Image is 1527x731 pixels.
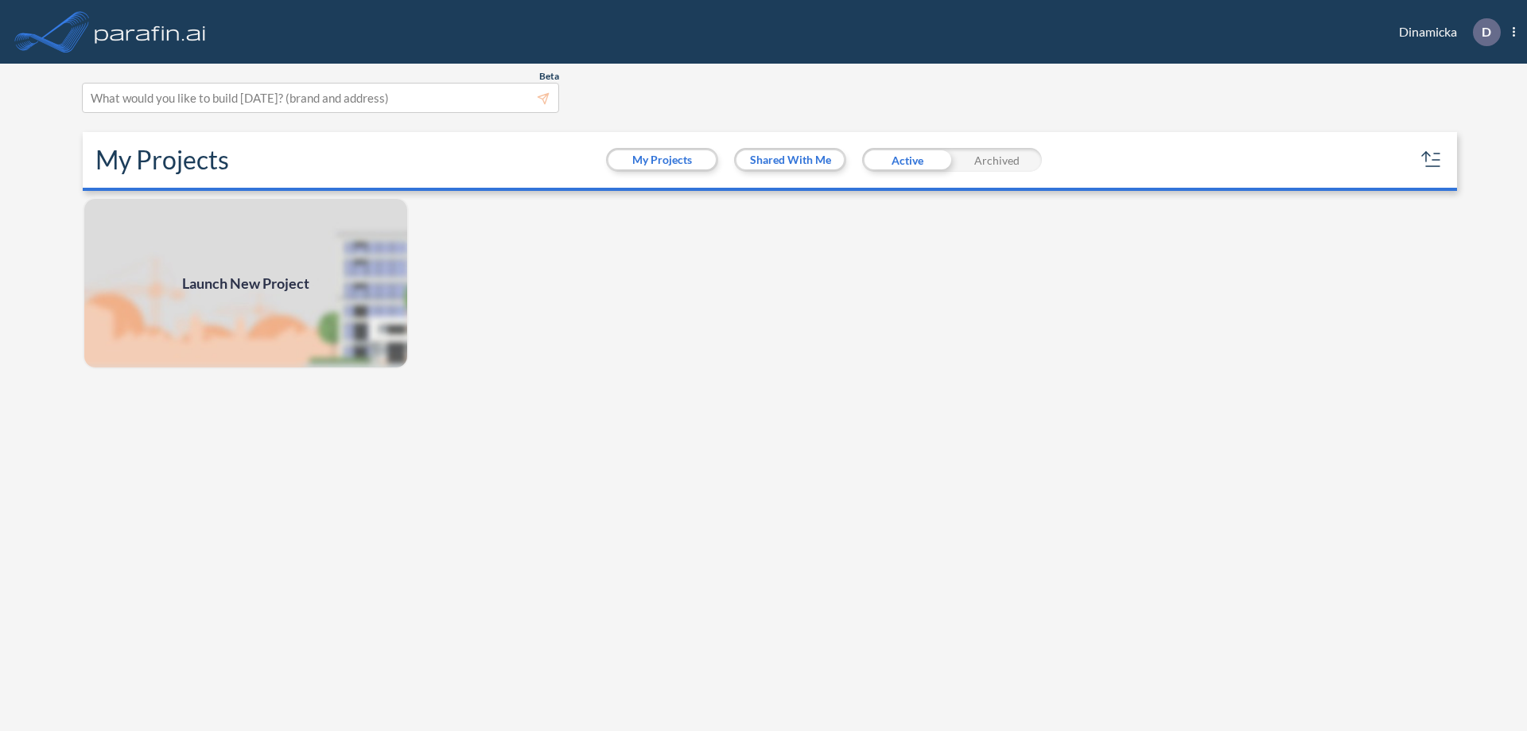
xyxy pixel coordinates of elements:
[83,197,409,369] a: Launch New Project
[539,70,559,83] span: Beta
[862,148,952,172] div: Active
[952,148,1042,172] div: Archived
[608,150,716,169] button: My Projects
[182,273,309,294] span: Launch New Project
[1419,147,1444,173] button: sort
[95,145,229,175] h2: My Projects
[83,197,409,369] img: add
[736,150,844,169] button: Shared With Me
[91,16,209,48] img: logo
[1482,25,1491,39] p: D
[1375,18,1515,46] div: Dinamicka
